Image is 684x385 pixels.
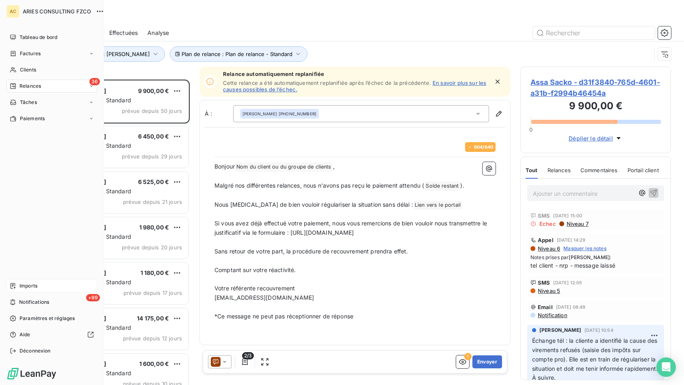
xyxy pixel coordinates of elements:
span: 2/3 [242,352,254,359]
button: Envoyer [472,355,502,368]
span: prévue depuis 29 jours [122,153,182,160]
span: Nous [MEDICAL_DATA] de bien vouloir régulariser la situation sans délai : [214,201,413,208]
button: Plan de relance : Plan de relance - Standard [170,46,307,62]
button: Déplier le détail [566,134,625,143]
span: Paiements [20,115,45,122]
span: [EMAIL_ADDRESS][DOMAIN_NAME] [214,294,314,301]
span: Sans retour de votre part, la procédure de recouvrement prendra effet. [214,248,408,255]
span: Déconnexion [19,347,51,355]
span: SMS [538,212,550,219]
span: 1 980,00 € [139,224,169,231]
span: Plan de relance : Plan de relance - Standard [182,51,292,57]
span: Notifications [19,298,49,306]
span: prévue depuis 17 jours [123,290,182,296]
span: Relance automatiquement replanifiée [223,71,489,77]
span: Comptant sur votre réactivité. [214,266,296,273]
span: Solde restant [424,182,460,191]
span: Niveau 5 [537,288,560,294]
span: Aide [19,331,30,338]
div: [PHONE_NUMBER] [242,111,316,117]
span: 9 900,00 € [138,87,169,94]
span: *Ce message ne peut pas réceptionner de réponse [214,313,353,320]
span: [DATE] 12:05 [553,280,582,285]
span: Niveau 7 [566,221,589,227]
span: 14 175,00 € [137,315,169,322]
span: [DATE] 10:54 [584,328,613,333]
span: Lien vers le portail [413,201,462,210]
span: Bonjour [214,163,235,170]
label: À : [205,110,233,118]
span: Email [538,304,553,310]
span: Relances [19,82,41,90]
span: Paramètres et réglages [19,315,75,322]
span: Malgré nos différentes relances, nous n'avons pas reçu le paiement attendu ( [214,182,424,189]
span: prévue depuis 20 jours [122,244,182,251]
span: Si vous avez déjà effectué votre paiement, nous vous remercions de bien vouloir nous transmettre ... [214,220,489,236]
span: 6 525,00 € [138,178,169,185]
span: Gestionnaire : [PERSON_NAME] [69,51,150,57]
a: Imports [6,279,97,292]
span: [DATE] 15:00 [553,213,582,218]
span: Échange tél : la cliente a identifié la cause des virements refusés (saisie des impôts sur compte... [532,337,659,381]
span: Clients [20,66,36,74]
span: 36 [89,78,100,85]
span: prévue depuis 21 jours [123,199,182,205]
h3: 9 900,00 € [530,99,661,115]
span: 604 / 640 [474,145,493,149]
span: Assa Sacko - d31f3840-765d-4601-a31b-f2994b46454a [530,77,661,99]
span: tel client - nrp - message laissé [530,261,661,270]
span: 0 [529,126,532,133]
button: Gestionnaire : [PERSON_NAME] [58,46,165,62]
div: Open Intercom Messenger [656,357,676,377]
a: 36Relances [6,80,97,93]
span: 6 450,00 € [138,133,169,140]
span: Imports [19,282,37,290]
span: 1 180,00 € [141,269,169,276]
div: AC [6,5,19,18]
a: Clients [6,63,97,76]
span: [PERSON_NAME] [539,327,581,334]
span: +99 [86,294,100,301]
span: Portail client [628,167,659,173]
span: [DATE] 08:49 [556,305,586,309]
span: [PERSON_NAME] [569,254,610,260]
span: ARIES CONSULTING FZCO [23,8,91,15]
span: prévue depuis 50 jours [122,108,182,114]
a: Tâches [6,96,97,109]
span: Commentaires [580,167,618,173]
span: Tâches [20,99,37,106]
span: Analyse [147,29,169,37]
span: Nom du client ou du groupe de clients [235,162,333,172]
a: Aide [6,328,97,341]
a: En savoir plus sur les causes possibles de l’échec. [223,80,486,93]
span: Tableau de bord [19,34,57,41]
span: [PERSON_NAME] [242,111,277,117]
div: grid [39,80,190,385]
span: Echec [539,221,556,227]
input: Rechercher [533,26,655,39]
span: Effectuées [109,29,138,37]
span: Factures [20,50,41,57]
span: Relances [548,167,571,173]
span: prévue depuis 12 jours [123,335,182,342]
span: ). [460,182,464,189]
span: Masquer les notes [563,245,606,252]
span: , [333,163,335,170]
img: Logo LeanPay [6,367,57,380]
span: Notes prises par : [530,254,661,261]
span: Déplier le détail [569,134,613,143]
span: SMS [538,279,550,286]
span: Appel [538,237,554,243]
span: Cette relance a été automatiquement replanifiée après l’échec de la précédente. [223,80,431,86]
span: Niveau 6 [537,245,560,252]
a: Factures [6,47,97,60]
a: Paiements [6,112,97,125]
span: 1 600,00 € [139,360,169,367]
a: Tableau de bord [6,31,97,44]
a: Paramètres et réglages [6,312,97,325]
span: Votre référente recouvrement [214,285,295,292]
span: [DATE] 14:29 [557,238,586,242]
span: Notification [537,312,567,318]
span: Tout [526,167,538,173]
